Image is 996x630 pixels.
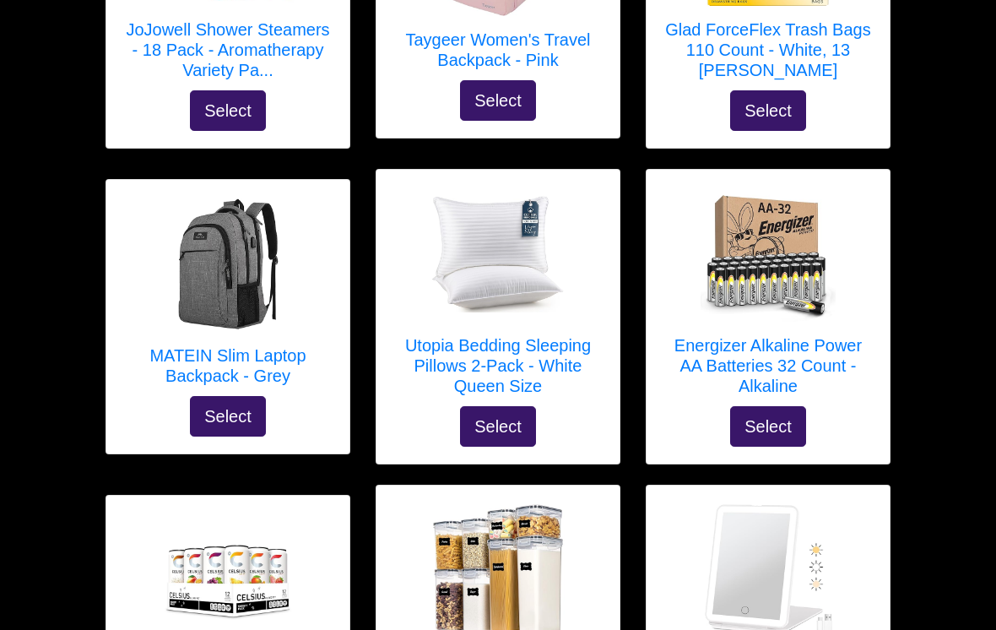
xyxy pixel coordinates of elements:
[160,197,295,332] img: MATEIN Slim Laptop Backpack - Grey
[430,195,566,312] img: Utopia Bedding Sleeping Pillows 2-Pack - White Queen Size
[190,90,266,131] button: Select
[663,335,873,396] h5: Energizer Alkaline Power AA Batteries 32 Count - Alkaline
[190,396,266,437] button: Select
[460,406,536,447] button: Select
[123,19,333,80] h5: JoJowell Shower Steamers - 18 Pack - Aromatherapy Variety Pa...
[730,90,806,131] button: Select
[123,345,333,386] h5: MATEIN Slim Laptop Backpack - Grey
[393,30,603,70] h5: Taygeer Women's Travel Backpack - Pink
[460,80,536,121] button: Select
[701,187,836,322] img: Energizer Alkaline Power AA Batteries 32 Count - Alkaline
[393,187,603,406] a: Utopia Bedding Sleeping Pillows 2-Pack - White Queen Size Utopia Bedding Sleeping Pillows 2-Pack ...
[663,19,873,80] h5: Glad ForceFlex Trash Bags 110 Count - White, 13 [PERSON_NAME]
[123,197,333,396] a: MATEIN Slim Laptop Backpack - Grey MATEIN Slim Laptop Backpack - Grey
[393,335,603,396] h5: Utopia Bedding Sleeping Pillows 2-Pack - White Queen Size
[663,187,873,406] a: Energizer Alkaline Power AA Batteries 32 Count - Alkaline Energizer Alkaline Power AA Batteries 3...
[730,406,806,447] button: Select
